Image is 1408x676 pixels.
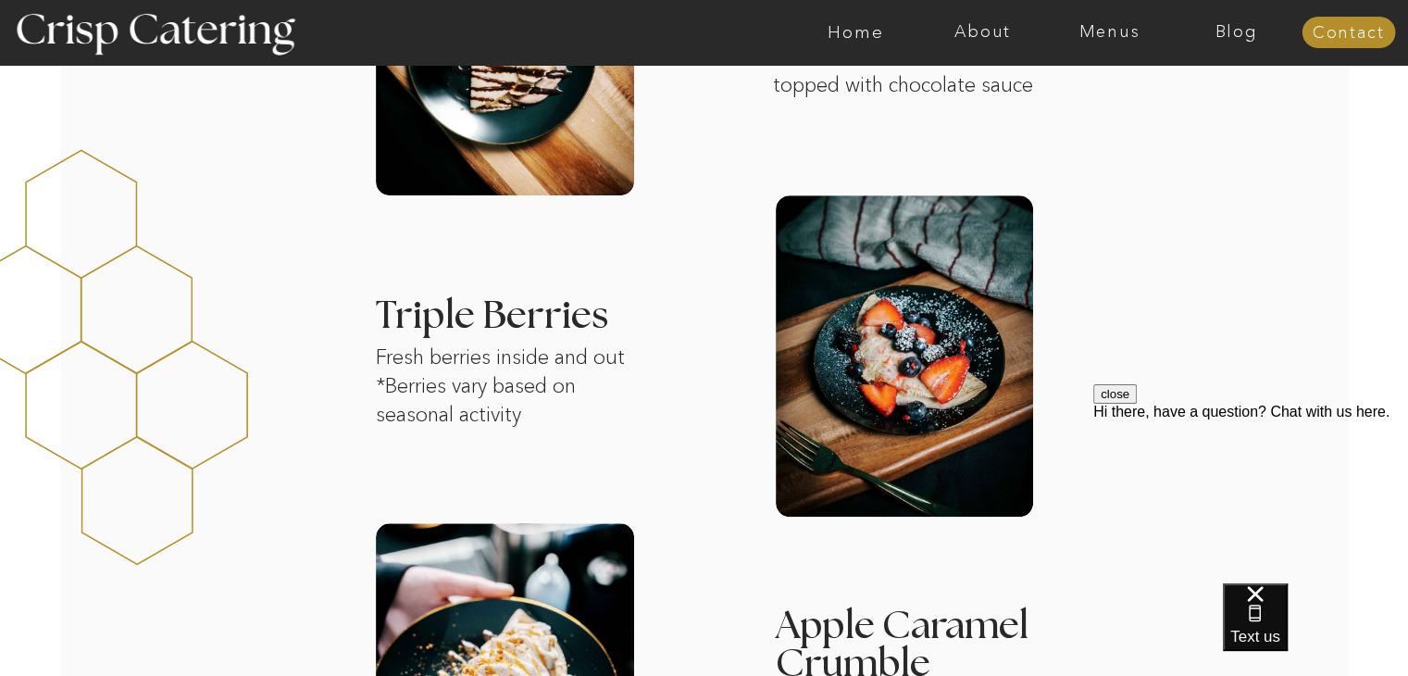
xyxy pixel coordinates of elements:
[773,43,1056,158] p: Nutella mousse and bananas, topped with chocolate sauce
[1302,24,1395,43] a: Contact
[1046,23,1173,42] a: Menus
[776,607,1072,646] h3: Apple Caramel Crumble
[1093,384,1408,607] iframe: podium webchat widget prompt
[1223,583,1408,676] iframe: podium webchat widget bubble
[792,23,919,42] a: Home
[376,297,966,344] h3: Triple Berries
[1173,23,1300,42] a: Blog
[919,23,1046,42] a: About
[376,344,651,428] p: Fresh berries inside and out *Berries vary based on seasonal activity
